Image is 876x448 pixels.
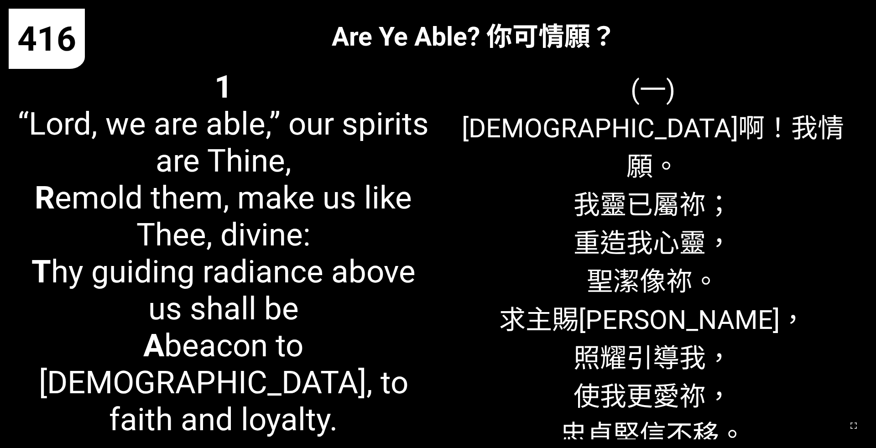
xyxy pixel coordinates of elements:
[332,16,616,53] span: Are Ye Able? 你可情願？
[214,68,233,105] b: 1
[17,19,76,59] span: 416
[18,68,429,438] span: “Lord, we are able,” our spirits are Thine, emold them, make us like Thee, divine: hy guiding rad...
[143,327,164,364] b: A
[35,179,55,216] b: R
[31,253,51,290] b: T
